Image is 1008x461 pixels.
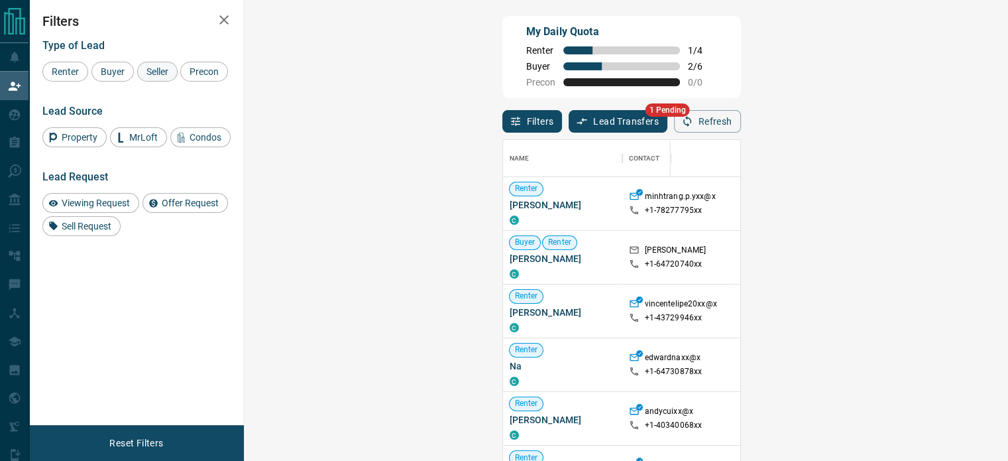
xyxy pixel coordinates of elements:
button: Refresh [674,110,741,133]
span: 2 / 6 [688,61,717,72]
span: [PERSON_NAME] [510,306,616,319]
span: Buyer [510,237,541,248]
span: MrLoft [125,132,162,143]
span: Buyer [96,66,129,77]
span: Renter [510,398,543,409]
p: minhtrang.p.yxx@x [645,191,716,205]
span: Precon [185,66,223,77]
span: Na [510,360,616,373]
div: Seller [137,62,178,82]
span: [PERSON_NAME] [510,413,616,427]
div: condos.ca [510,216,519,225]
span: 0 / 0 [688,77,717,88]
p: +1- 78277795xx [645,205,702,216]
p: vincentelipe20xx@x [645,298,717,312]
span: Property [57,132,102,143]
p: +1- 43729946xx [645,312,702,324]
button: Reset Filters [101,432,172,454]
div: condos.ca [510,430,519,440]
p: My Daily Quota [526,24,717,40]
div: Renter [42,62,88,82]
div: Viewing Request [42,193,139,213]
div: Name [503,140,622,177]
span: 1 Pending [645,103,689,117]
div: Name [510,140,530,177]
span: Renter [510,291,543,302]
span: Renter [510,344,543,356]
div: Condos [170,127,231,147]
p: edwardnaxx@x [645,352,701,366]
span: Renter [526,45,555,56]
span: Type of Lead [42,39,105,52]
span: Lead Source [42,105,103,117]
span: Condos [185,132,226,143]
span: Precon [526,77,555,88]
div: Contact [629,140,660,177]
div: Buyer [91,62,134,82]
span: Lead Request [42,170,108,183]
span: Renter [47,66,84,77]
span: Viewing Request [57,198,135,208]
div: condos.ca [510,377,519,386]
button: Lead Transfers [569,110,667,133]
span: Sell Request [57,221,116,231]
span: Renter [543,237,577,248]
div: Offer Request [142,193,228,213]
div: condos.ca [510,269,519,279]
div: Sell Request [42,216,121,236]
span: Buyer [526,61,555,72]
div: MrLoft [110,127,167,147]
span: Offer Request [157,198,223,208]
span: [PERSON_NAME] [510,252,616,265]
p: +1- 64730878xx [645,366,702,377]
h2: Filters [42,13,231,29]
span: 1 / 4 [688,45,717,56]
p: +1- 40340068xx [645,420,702,431]
button: Filters [502,110,563,133]
p: andycuixx@x [645,406,693,420]
span: Seller [142,66,173,77]
span: Renter [510,183,543,194]
span: [PERSON_NAME] [510,198,616,212]
div: condos.ca [510,323,519,332]
p: +1- 64720740xx [645,259,702,270]
p: [PERSON_NAME] [645,245,706,259]
div: Precon [180,62,228,82]
div: Property [42,127,107,147]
